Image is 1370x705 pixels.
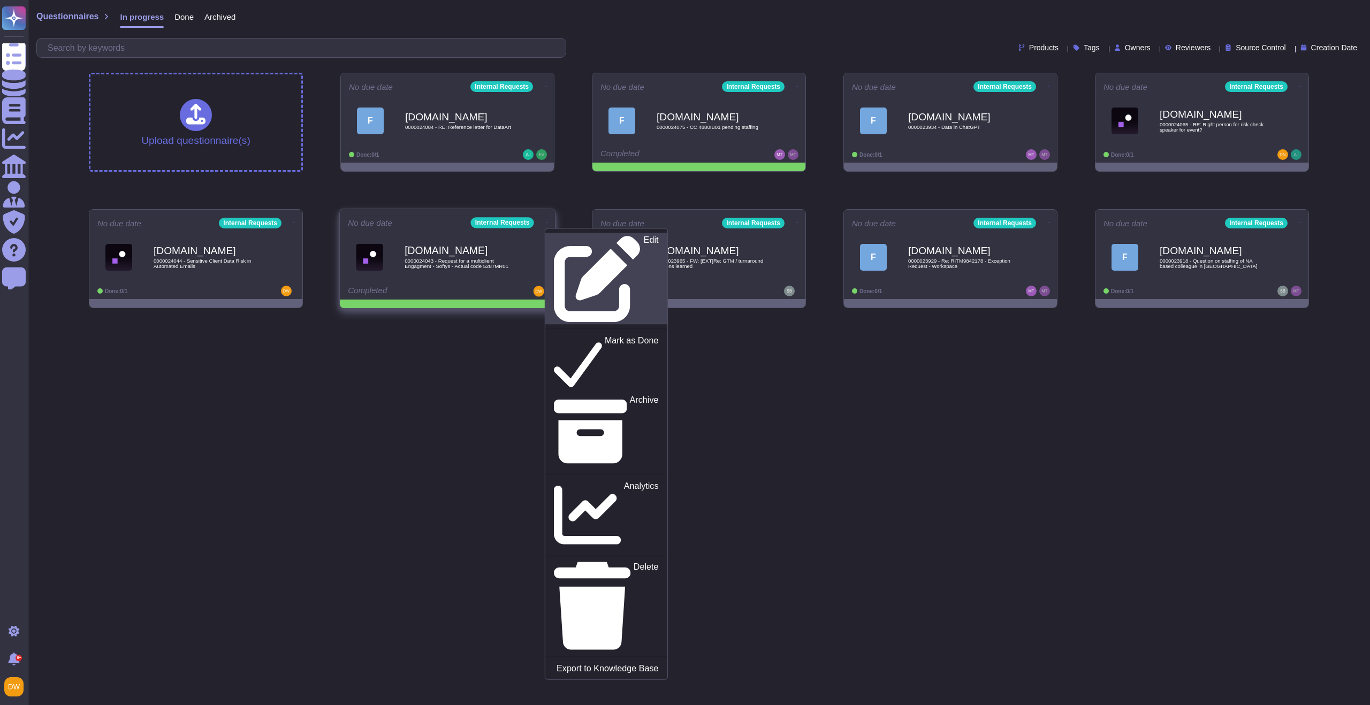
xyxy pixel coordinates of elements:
p: Analytics [624,482,659,549]
b: [DOMAIN_NAME] [405,246,513,256]
b: [DOMAIN_NAME] [908,112,1015,122]
a: Edit [545,233,667,325]
b: [DOMAIN_NAME] [154,246,261,256]
div: Internal Requests [471,217,534,228]
span: 0000023934 - Data in ChatGPT [908,125,1015,130]
div: Internal Requests [219,218,281,228]
img: user [774,149,785,160]
img: user [536,149,547,160]
span: Owners [1125,44,1151,51]
span: 0000023965 - FW: [EXT]Re: GTM / turnaround lessons learned [657,258,764,269]
p: Archive [630,395,659,468]
span: No due date [600,219,644,227]
p: Delete [634,563,659,650]
img: user [1277,149,1288,160]
img: user [4,677,24,696]
span: No due date [348,219,392,227]
img: user [523,149,534,160]
div: Completed [348,286,481,297]
b: [DOMAIN_NAME] [908,246,1015,256]
div: Internal Requests [973,81,1036,92]
div: Internal Requests [973,218,1036,228]
p: Mark as Done [605,336,659,390]
div: F [357,108,384,134]
span: Done: 0/1 [105,288,127,294]
img: user [1291,149,1301,160]
img: user [1277,286,1288,296]
span: Done: 0/1 [1111,288,1133,294]
div: Internal Requests [1225,218,1288,228]
span: No due date [852,83,896,91]
img: Logo [1112,108,1138,134]
div: Internal Requests [470,81,533,92]
img: user [534,286,544,297]
a: Mark as Done [545,333,667,393]
p: Edit [644,236,659,323]
div: F [860,108,887,134]
img: user [281,286,292,296]
span: Done: 0/1 [859,152,882,158]
b: [DOMAIN_NAME] [1160,109,1267,119]
a: Archive [545,393,667,470]
div: F [1112,244,1138,271]
span: 0000023929 - Re: RITM9842178 - Exception Request - Workspace [908,258,1015,269]
img: user [1026,286,1037,296]
span: Archived [204,13,235,21]
b: [DOMAIN_NAME] [405,112,512,122]
b: [DOMAIN_NAME] [1160,246,1267,256]
span: 0000023918 - Question on staffing of NA based colleague in [GEOGRAPHIC_DATA] [1160,258,1267,269]
button: user [2,675,31,699]
span: Done: 0/1 [356,152,379,158]
span: Questionnaires [36,12,98,21]
span: No due date [1103,219,1147,227]
span: 0000024044 - Sensitive Client Data Risk in Automated Emails [154,258,261,269]
span: No due date [349,83,393,91]
a: Export to Knowledge Base [545,661,667,675]
img: user [1039,149,1050,160]
span: 0000024043 - Request for a multiclient Engagment - Softys - Actual code 5287MR01 [405,258,513,269]
div: Internal Requests [1225,81,1288,92]
div: Internal Requests [722,81,785,92]
span: Done: 0/1 [1111,152,1133,158]
div: 9+ [16,655,22,661]
span: 0000024084 - RE: Reference letter for DataArt [405,125,512,130]
span: No due date [600,83,644,91]
a: Analytics [545,479,667,551]
span: No due date [852,219,896,227]
span: Products [1029,44,1059,51]
div: Completed [600,149,732,160]
input: Search by keywords [42,39,566,57]
span: Source Control [1236,44,1285,51]
div: Upload questionnaire(s) [141,99,250,145]
div: F [860,244,887,271]
span: Reviewers [1176,44,1211,51]
p: Export to Knowledge Base [557,664,658,673]
div: F [608,108,635,134]
span: No due date [1103,83,1147,91]
b: [DOMAIN_NAME] [657,112,764,122]
img: user [784,286,795,296]
span: Creation Date [1311,44,1357,51]
img: user [1291,286,1301,296]
span: Tags [1084,44,1100,51]
img: user [1039,286,1050,296]
span: 0000024065 - RE: Right person for risk check speaker for event? [1160,122,1267,132]
img: Logo [356,243,383,271]
img: Logo [105,244,132,271]
img: user [788,149,798,160]
span: 0000024075 - CC 4880IB01 pending staffing [657,125,764,130]
span: No due date [97,219,141,227]
img: user [1026,149,1037,160]
div: Internal Requests [722,218,785,228]
span: In progress [120,13,164,21]
a: Delete [545,560,667,652]
span: Done [174,13,194,21]
b: [DOMAIN_NAME] [657,246,764,256]
span: Done: 0/1 [859,288,882,294]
